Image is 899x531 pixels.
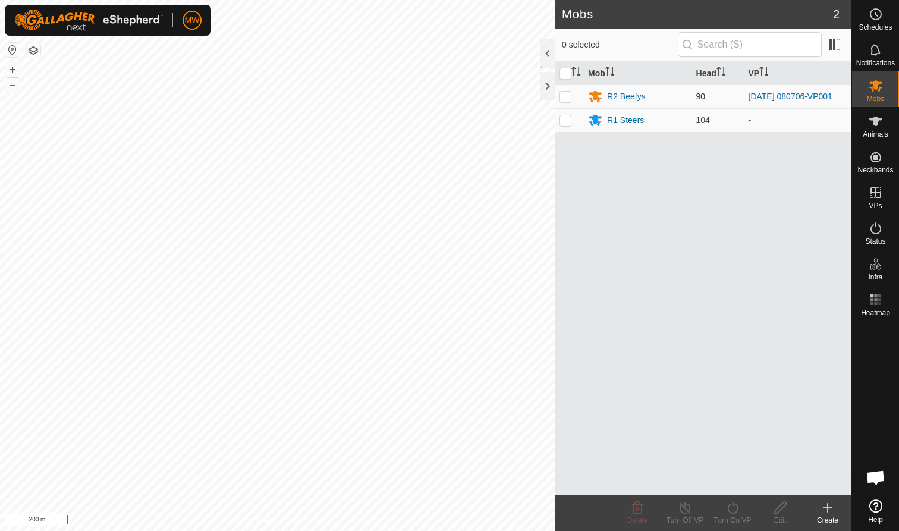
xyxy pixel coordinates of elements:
span: Infra [868,274,882,281]
div: Edit [756,515,804,526]
span: Animals [863,131,888,138]
a: Privacy Policy [230,516,275,526]
div: Turn Off VP [661,515,709,526]
button: + [5,62,20,77]
p-sorticon: Activate to sort [759,68,769,78]
span: Heatmap [861,309,890,316]
span: Schedules [859,24,892,31]
div: Open chat [858,460,894,495]
span: 2 [833,5,840,23]
span: Neckbands [857,166,893,174]
p-sorticon: Activate to sort [605,68,615,78]
th: Head [691,62,744,85]
div: Turn On VP [709,515,756,526]
img: Gallagher Logo [14,10,163,31]
div: R2 Beefys [607,90,646,103]
th: Mob [583,62,691,85]
p-sorticon: Activate to sort [571,68,581,78]
p-sorticon: Activate to sort [716,68,726,78]
span: MW [185,14,200,27]
button: Reset Map [5,43,20,57]
input: Search (S) [678,32,822,57]
span: VPs [869,202,882,209]
div: R1 Steers [607,114,644,127]
span: 90 [696,92,706,101]
span: 104 [696,115,710,125]
a: Contact Us [289,516,324,526]
button: – [5,78,20,92]
span: Delete [627,516,648,524]
span: Status [865,238,885,245]
span: Notifications [856,59,895,67]
a: Help [852,495,899,528]
div: Create [804,515,851,526]
button: Map Layers [26,43,40,58]
span: 0 selected [562,39,678,51]
td: - [744,108,851,132]
a: [DATE] 080706-VP001 [749,92,832,101]
span: Help [868,516,883,523]
th: VP [744,62,851,85]
h2: Mobs [562,7,833,21]
span: Mobs [867,95,884,102]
